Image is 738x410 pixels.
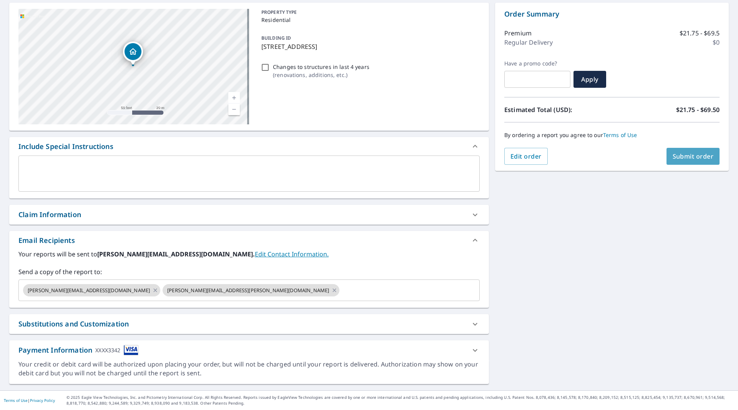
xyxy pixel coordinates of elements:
p: $21.75 - $69.50 [676,105,720,114]
p: By ordering a report you agree to our [504,132,720,139]
b: [PERSON_NAME][EMAIL_ADDRESS][DOMAIN_NAME]. [97,250,255,258]
a: Privacy Policy [30,398,55,403]
div: Include Special Instructions [18,141,113,152]
div: Your credit or debit card will be authorized upon placing your order, but will not be charged unt... [18,360,480,378]
p: ( renovations, additions, etc. ) [273,71,369,79]
div: [PERSON_NAME][EMAIL_ADDRESS][DOMAIN_NAME] [23,284,160,296]
div: Substitutions and Customization [9,314,489,334]
span: [PERSON_NAME][EMAIL_ADDRESS][DOMAIN_NAME] [23,287,155,294]
div: Email Recipients [18,235,75,246]
div: Email Recipients [9,231,489,249]
p: Estimated Total (USD): [504,105,612,114]
button: Edit order [504,148,548,165]
p: Premium [504,28,532,38]
span: Edit order [510,152,542,161]
button: Submit order [667,148,720,165]
a: EditContactInfo [255,250,329,258]
p: © 2025 Eagle View Technologies, Inc. and Pictometry International Corp. All Rights Reserved. Repo... [66,395,734,406]
div: Payment InformationXXXX3342cardImage [9,340,489,360]
a: Current Level 19, Zoom In [228,92,240,104]
div: Substitutions and Customization [18,319,129,329]
div: Claim Information [9,205,489,224]
span: Apply [580,75,600,84]
div: Claim Information [18,209,81,220]
a: Terms of Use [603,131,637,139]
label: Your reports will be sent to [18,249,480,259]
p: Residential [261,16,477,24]
p: Regular Delivery [504,38,553,47]
p: Changes to structures in last 4 years [273,63,369,71]
p: | [4,398,55,403]
div: Payment Information [18,345,138,355]
div: XXXX3342 [95,345,120,355]
p: $0 [713,38,720,47]
label: Send a copy of the report to: [18,267,480,276]
div: [PERSON_NAME][EMAIL_ADDRESS][PERSON_NAME][DOMAIN_NAME] [163,284,339,296]
a: Terms of Use [4,398,28,403]
a: Current Level 19, Zoom Out [228,104,240,115]
p: PROPERTY TYPE [261,9,477,16]
p: $21.75 - $69.5 [680,28,720,38]
img: cardImage [124,345,138,355]
p: [STREET_ADDRESS] [261,42,477,51]
div: Dropped pin, building 1, Residential property, 2316 Windmill Ln Amarillo, TX 79124 [123,42,143,65]
p: Order Summary [504,9,720,19]
label: Have a promo code? [504,60,570,67]
button: Apply [573,71,606,88]
div: Include Special Instructions [9,137,489,156]
span: Submit order [673,152,714,161]
p: BUILDING ID [261,35,291,41]
span: [PERSON_NAME][EMAIL_ADDRESS][PERSON_NAME][DOMAIN_NAME] [163,287,334,294]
